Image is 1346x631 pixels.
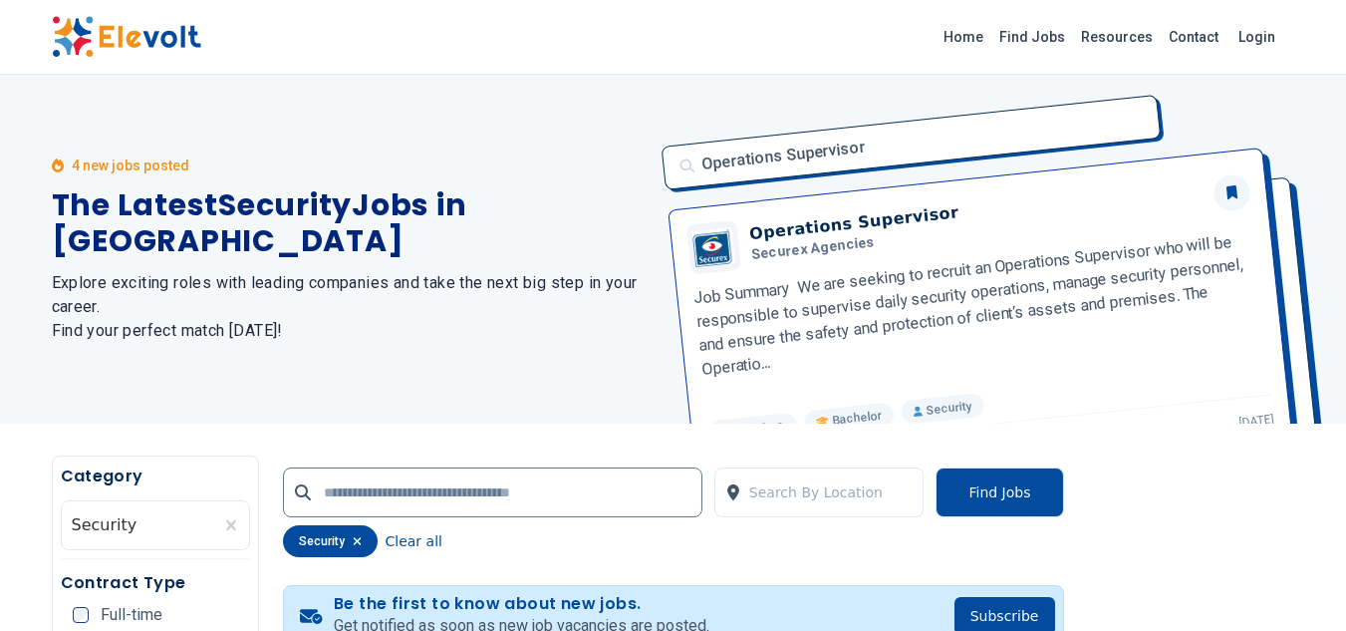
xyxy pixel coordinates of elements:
a: Find Jobs [991,21,1073,53]
h5: Category [61,465,250,488]
h5: Contract Type [61,571,250,595]
a: Home [936,21,991,53]
a: Login [1226,17,1287,57]
img: Elevolt [52,16,201,58]
h2: Explore exciting roles with leading companies and take the next big step in your career. Find you... [52,271,650,343]
p: 4 new jobs posted [72,156,189,175]
input: Full-time [73,607,89,623]
h4: Be the first to know about new jobs. [334,594,709,614]
button: Find Jobs [936,468,1063,517]
a: Resources [1073,21,1161,53]
button: Clear all [386,525,442,557]
div: security [283,525,378,557]
span: Full-time [101,607,162,623]
a: Contact [1161,21,1226,53]
h1: The Latest Security Jobs in [GEOGRAPHIC_DATA] [52,187,650,259]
